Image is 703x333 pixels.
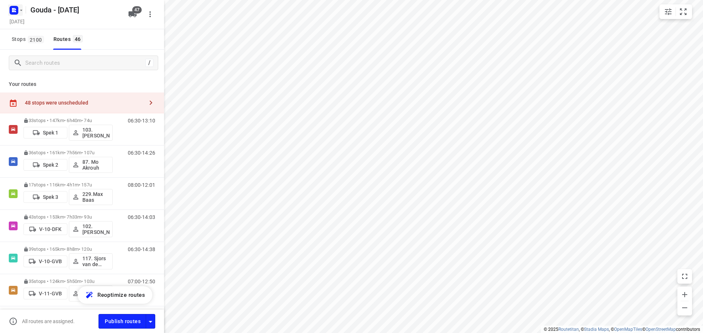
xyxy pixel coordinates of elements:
div: / [145,59,153,67]
p: 06:30-14:26 [128,150,155,156]
div: Routes [53,35,85,44]
h5: Rename [27,4,122,16]
button: Spek 2 [23,159,67,171]
button: Spek 1 [23,127,67,139]
div: small contained button group [659,4,692,19]
p: 103.[PERSON_NAME] [82,127,109,139]
p: V-11-GVB [39,291,62,296]
div: 48 stops were unscheduled [25,100,144,106]
div: Driver app settings [146,317,155,326]
span: 2100 [28,36,44,43]
p: V-10-GVB [39,258,62,264]
p: 08:00-12:01 [128,182,155,188]
p: 36 stops • 161km • 7h56m • 107u [23,150,113,155]
p: 35 stops • 124km • 5h50m • 103u [23,279,113,284]
li: © 2025 , © , © © contributors [544,327,700,332]
p: 87. Mo Akrouh [82,159,109,171]
span: 47 [132,6,142,14]
p: 117. Sjors van de Brande [82,256,109,267]
p: 06:30-14:03 [128,214,155,220]
button: 229.Max Baas [69,189,113,205]
p: Spek 3 [43,194,59,200]
p: Spek 1 [43,130,59,136]
p: Spek 2 [43,162,59,168]
button: V-10-GVB [23,256,67,267]
button: Publish routes [98,314,146,328]
span: Publish routes [105,317,141,326]
button: Map settings [661,4,676,19]
p: 07:00-12:50 [128,279,155,284]
p: 06:30-14:38 [128,246,155,252]
a: OpenStreetMap [646,327,676,332]
button: 47 [125,7,140,22]
button: 103.[PERSON_NAME] [69,125,113,141]
p: 17 stops • 116km • 4h1m • 157u [23,182,113,188]
a: Routetitan [558,327,579,332]
span: 46 [73,35,83,42]
p: 102.[PERSON_NAME] [82,223,109,235]
input: Search routes [25,57,145,69]
span: Reoptimize routes [97,290,145,300]
button: 102.[PERSON_NAME] [69,221,113,237]
button: 87. Mo Akrouh [69,157,113,173]
p: V-10-DFK [39,226,62,232]
button: Spek 3 [23,191,67,203]
button: V-11-GVB [23,288,67,299]
p: 43 stops • 153km • 7h33m • 93u [23,214,113,220]
h5: Project date [7,17,27,26]
button: 61.[PERSON_NAME] [69,285,113,302]
a: OpenMapTiles [614,327,642,332]
button: Reoptimize routes [78,286,152,304]
p: 229.Max Baas [82,191,109,203]
button: V-10-DFK [23,223,67,235]
p: 33 stops • 147km • 6h40m • 74u [23,118,113,123]
p: Your routes [9,80,155,88]
button: Fit zoom [676,4,691,19]
a: Stadia Maps [584,327,609,332]
p: 06:30-13:10 [128,118,155,124]
button: 117. Sjors van de Brande [69,253,113,269]
p: 39 stops • 165km • 8h8m • 120u [23,246,113,252]
p: All routes are assigned. [22,318,75,324]
span: Stops [12,35,46,44]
